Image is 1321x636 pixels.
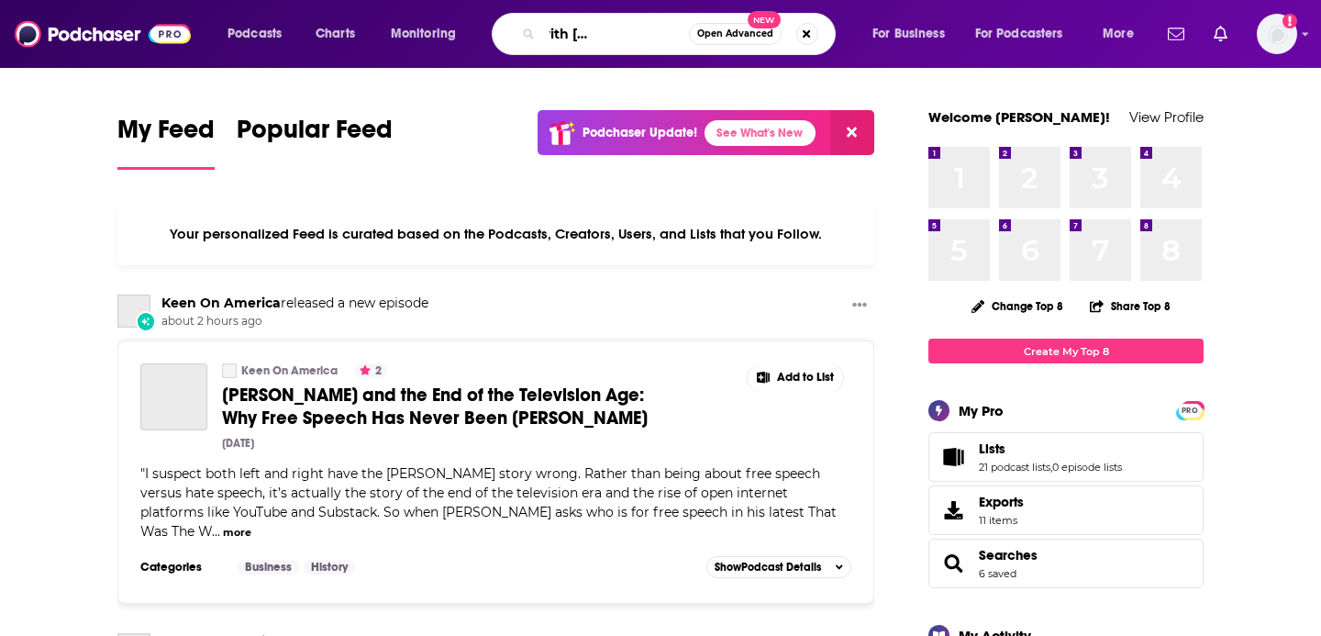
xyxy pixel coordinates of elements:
span: about 2 hours ago [161,314,428,329]
button: ShowPodcast Details [706,556,851,578]
a: Show notifications dropdown [1160,18,1192,50]
div: New Episode [136,311,156,331]
a: 0 episode lists [1052,461,1122,474]
a: See What's New [705,120,816,146]
a: Show notifications dropdown [1206,18,1235,50]
button: open menu [1090,19,1157,49]
div: [DATE] [222,437,254,450]
a: Searches [935,551,971,576]
span: I suspect both left and right have the [PERSON_NAME] story wrong. Rather than being about free sp... [140,465,837,540]
div: Search podcasts, credits, & more... [509,13,853,55]
button: Share Top 8 [1089,288,1171,324]
span: Exports [979,494,1024,510]
span: Popular Feed [237,114,393,156]
span: For Business [872,21,945,47]
span: Exports [935,497,971,523]
span: ... [212,523,220,540]
span: New [748,11,781,28]
span: Podcasts [228,21,282,47]
a: Business [238,560,299,575]
button: Show More Button [748,363,843,393]
span: For Podcasters [975,21,1063,47]
input: Search podcasts, credits, & more... [542,19,689,49]
a: Keen On America [161,295,281,311]
button: Change Top 8 [960,295,1074,318]
div: My Pro [959,402,1004,419]
img: User Profile [1257,14,1297,54]
span: PRO [1179,404,1201,418]
span: Searches [928,539,1204,588]
button: open menu [378,19,480,49]
span: " [140,465,837,540]
a: 6 saved [979,567,1016,580]
span: Monitoring [391,21,456,47]
span: Add to List [777,371,834,385]
span: Show Podcast Details [715,561,821,574]
a: Lists [935,444,971,470]
a: My Feed [117,114,215,170]
span: , [1050,461,1052,474]
a: Welcome [PERSON_NAME]! [928,108,1110,126]
a: Keen On America [117,295,150,328]
div: Your personalized Feed is curated based on the Podcasts, Creators, Users, and Lists that you Follow. [117,203,874,265]
a: Lists [979,441,1122,457]
h3: released a new episode [161,295,428,312]
a: Charts [304,19,366,49]
span: [PERSON_NAME] and the End of the Television Age: Why Free Speech Has Never Been [PERSON_NAME] [222,384,648,430]
svg: Add a profile image [1282,14,1297,28]
button: open menu [963,19,1090,49]
span: Lists [928,432,1204,482]
span: Charts [316,21,355,47]
a: 21 podcast lists [979,461,1050,474]
span: More [1103,21,1134,47]
button: open menu [860,19,968,49]
h3: Categories [140,560,223,575]
span: Lists [979,441,1005,457]
a: PRO [1179,403,1201,417]
a: Keen On America [222,363,237,378]
a: Popular Feed [237,114,393,170]
a: Keen On America [241,363,338,378]
a: View Profile [1129,108,1204,126]
img: Podchaser - Follow, Share and Rate Podcasts [15,17,191,51]
button: 2 [354,363,387,378]
a: History [304,560,355,575]
p: Podchaser Update! [583,125,697,140]
a: Searches [979,547,1038,563]
button: open menu [215,19,305,49]
a: Exports [928,485,1204,535]
a: [PERSON_NAME] and the End of the Television Age: Why Free Speech Has Never Been [PERSON_NAME] [222,384,668,430]
button: more [223,525,251,541]
button: Show profile menu [1257,14,1297,54]
span: Open Advanced [697,29,773,39]
span: My Feed [117,114,215,156]
span: Logged in as megcassidy [1257,14,1297,54]
span: 11 items [979,514,1024,527]
button: Show More Button [845,295,874,318]
a: Create My Top 8 [928,339,1204,363]
button: Open AdvancedNew [689,23,782,45]
a: Kimmel-Kirk and the End of the Television Age: Why Free Speech Has Never Been Freer [140,363,207,430]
